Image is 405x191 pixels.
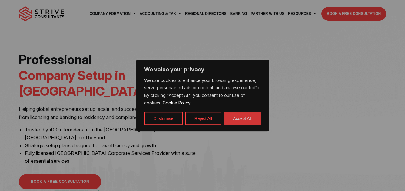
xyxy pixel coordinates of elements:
p: We use cookies to enhance your browsing experience, serve personalised ads or content, and analys... [144,77,261,107]
button: Customise [144,112,183,125]
div: We value your privacy [136,60,269,132]
button: Reject All [185,112,221,125]
button: Accept All [224,112,261,125]
a: Cookie Policy [162,100,191,106]
p: We value your privacy [144,66,261,73]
